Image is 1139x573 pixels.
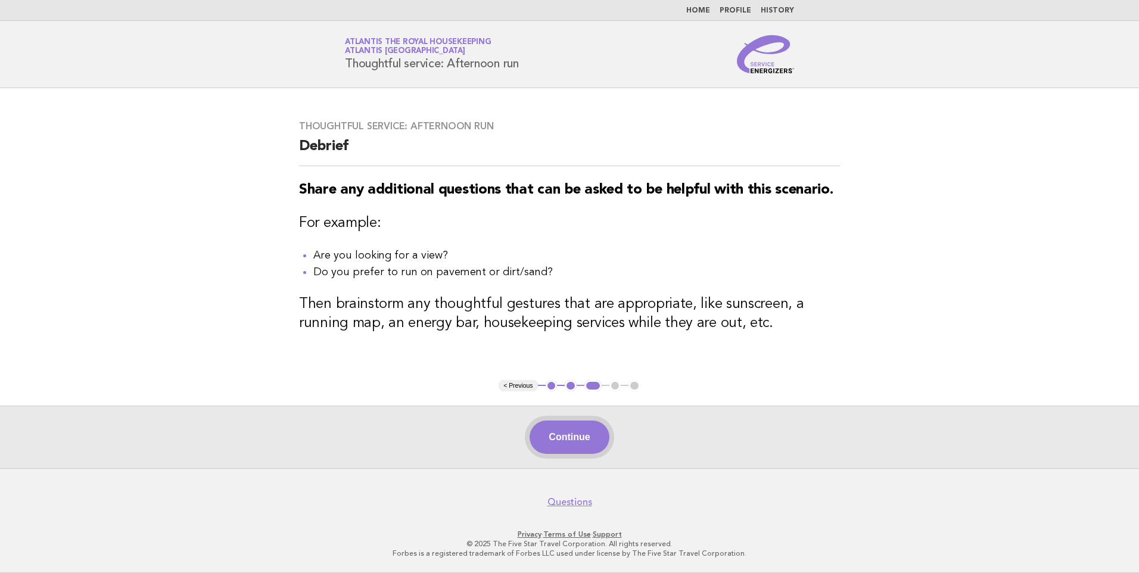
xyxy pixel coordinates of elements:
[299,183,833,197] strong: Share any additional questions that can be asked to be helpful with this scenario.
[299,295,840,333] h3: Then brainstorm any thoughtful gestures that are appropriate, like sunscreen, a running map, an e...
[299,120,840,132] h3: Thoughtful service: Afternoon run
[565,380,577,392] button: 2
[530,421,609,454] button: Continue
[737,35,794,73] img: Service Energizers
[543,530,591,538] a: Terms of Use
[345,48,465,55] span: Atlantis [GEOGRAPHIC_DATA]
[584,380,602,392] button: 3
[299,214,840,233] h3: For example:
[546,380,558,392] button: 1
[593,530,622,538] a: Support
[720,7,751,14] a: Profile
[205,549,934,558] p: Forbes is a registered trademark of Forbes LLC used under license by The Five Star Travel Corpora...
[299,137,840,166] h2: Debrief
[547,496,592,508] a: Questions
[686,7,710,14] a: Home
[518,530,542,538] a: Privacy
[313,264,840,281] li: Do you prefer to run on pavement or dirt/sand?
[345,38,491,55] a: Atlantis the Royal HousekeepingAtlantis [GEOGRAPHIC_DATA]
[313,247,840,264] li: Are you looking for a view?
[499,380,537,392] button: < Previous
[205,539,934,549] p: © 2025 The Five Star Travel Corporation. All rights reserved.
[761,7,794,14] a: History
[205,530,934,539] p: · ·
[345,39,519,70] h1: Thoughtful service: Afternoon run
